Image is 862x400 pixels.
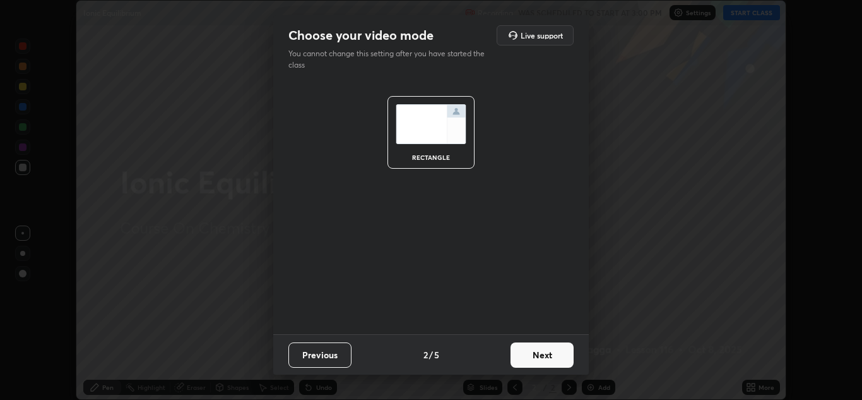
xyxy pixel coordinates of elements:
button: Next [511,342,574,368]
h4: 2 [423,348,428,361]
h5: Live support [521,32,563,39]
div: rectangle [406,154,456,161]
p: You cannot change this setting after you have started the class [288,48,493,71]
button: Previous [288,342,351,368]
h2: Choose your video mode [288,27,434,44]
img: normalScreenIcon.ae25ed63.svg [396,104,466,144]
h4: / [429,348,433,361]
h4: 5 [434,348,439,361]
